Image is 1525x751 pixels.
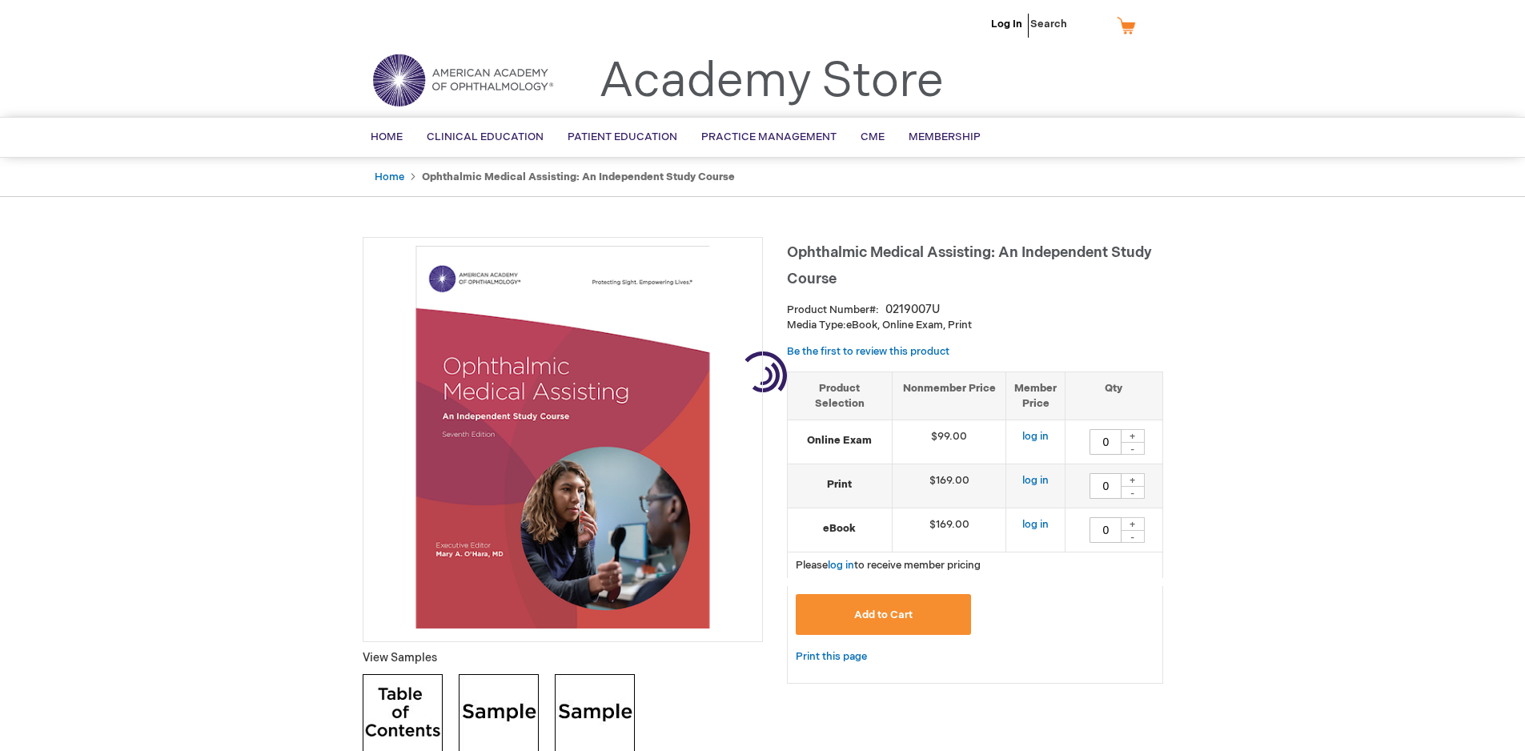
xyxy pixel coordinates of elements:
div: - [1121,530,1145,543]
a: Log In [991,18,1022,30]
img: Ophthalmic Medical Assisting: An Independent Study Course [371,246,754,629]
input: Qty [1090,473,1122,499]
a: log in [1022,430,1049,443]
th: Qty [1065,371,1162,420]
th: Nonmember Price [892,371,1006,420]
strong: Media Type: [787,319,846,331]
th: Product Selection [788,371,893,420]
p: View Samples [363,650,763,666]
strong: Print [796,477,884,492]
span: Please to receive member pricing [796,559,981,572]
span: Membership [909,131,981,143]
a: Print this page [796,647,867,667]
span: Home [371,131,403,143]
span: Ophthalmic Medical Assisting: An Independent Study Course [787,244,1152,287]
div: + [1121,517,1145,531]
span: Add to Cart [854,608,913,621]
a: log in [1022,518,1049,531]
a: Home [375,171,404,183]
div: - [1121,442,1145,455]
span: Search [1030,8,1091,40]
strong: eBook [796,521,884,536]
span: CME [861,131,885,143]
th: Member Price [1006,371,1065,420]
input: Qty [1090,429,1122,455]
span: Patient Education [568,131,677,143]
div: + [1121,473,1145,487]
span: Practice Management [701,131,837,143]
input: Qty [1090,517,1122,543]
a: Be the first to review this product [787,345,949,358]
a: log in [828,559,854,572]
span: Clinical Education [427,131,544,143]
div: - [1121,486,1145,499]
td: $169.00 [892,508,1006,552]
div: + [1121,429,1145,443]
a: Academy Store [599,53,944,110]
div: 0219007U [885,302,940,318]
p: eBook, Online Exam, Print [787,318,1163,333]
strong: Product Number [787,303,879,316]
strong: Ophthalmic Medical Assisting: An Independent Study Course [422,171,735,183]
td: $99.00 [892,420,1006,464]
button: Add to Cart [796,594,972,635]
a: log in [1022,474,1049,487]
td: $169.00 [892,464,1006,508]
strong: Online Exam [796,433,884,448]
